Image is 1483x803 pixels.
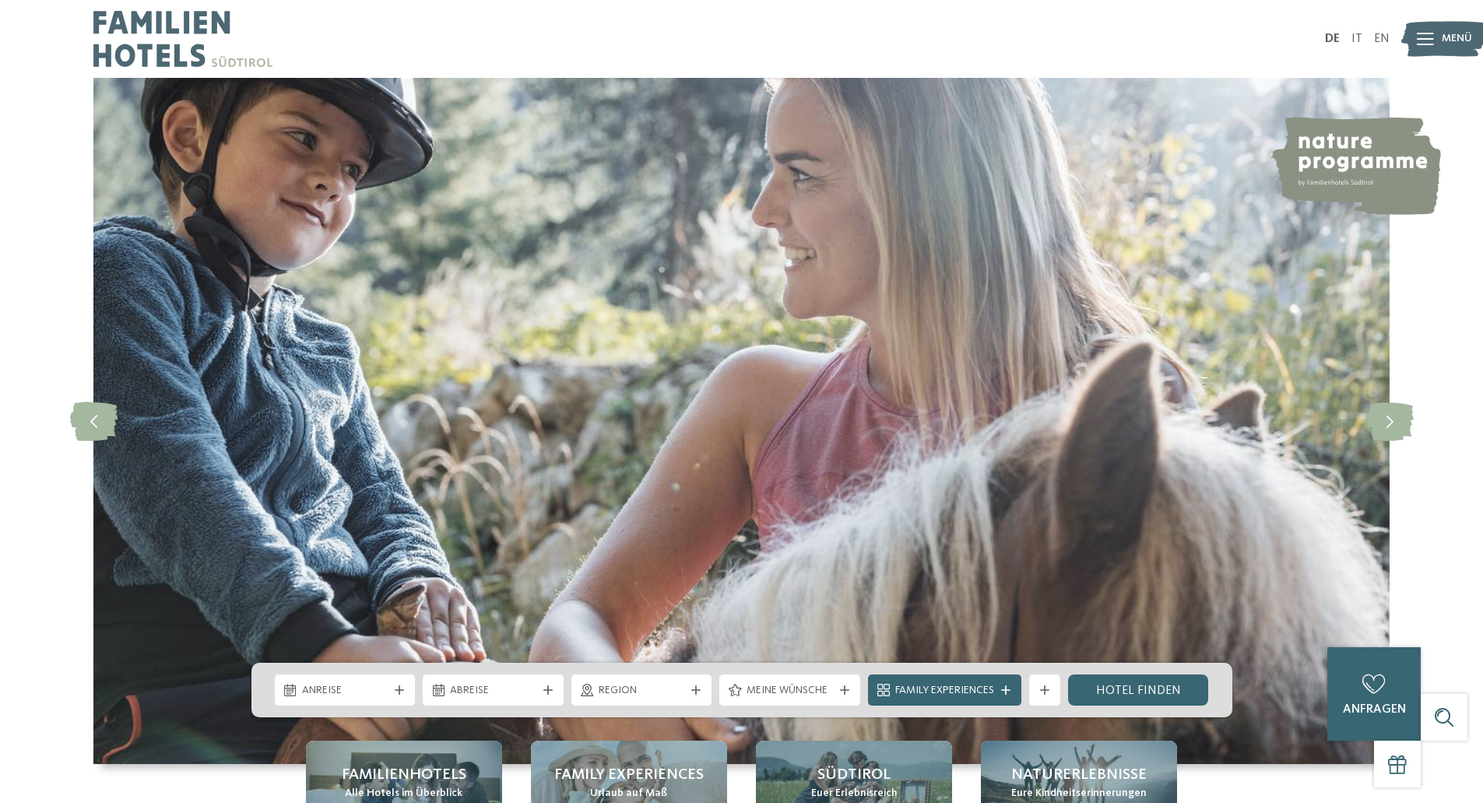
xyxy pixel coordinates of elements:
[1351,33,1362,45] a: IT
[93,78,1390,764] img: Familienhotels Südtirol: The happy family places
[817,764,891,786] span: Südtirol
[1327,647,1421,741] a: anfragen
[1325,33,1340,45] a: DE
[554,764,704,786] span: Family Experiences
[1374,33,1390,45] a: EN
[1270,117,1441,215] img: nature programme by Familienhotels Südtirol
[345,786,462,801] span: Alle Hotels im Überblick
[302,683,388,699] span: Anreise
[599,683,685,699] span: Region
[342,764,466,786] span: Familienhotels
[1011,786,1147,801] span: Eure Kindheitserinnerungen
[1011,764,1147,786] span: Naturerlebnisse
[1442,31,1472,47] span: Menü
[450,683,536,699] span: Abreise
[747,683,833,699] span: Meine Wünsche
[895,683,994,699] span: Family Experiences
[590,786,667,801] span: Urlaub auf Maß
[811,786,898,801] span: Euer Erlebnisreich
[1343,703,1406,716] span: anfragen
[1068,674,1209,706] a: Hotel finden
